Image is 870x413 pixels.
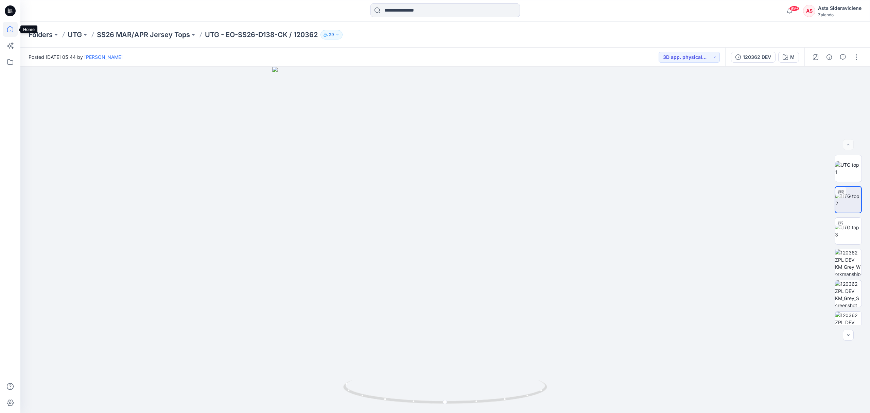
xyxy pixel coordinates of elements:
button: 120362 DEV [731,52,776,63]
button: Details [824,52,835,63]
button: M [778,52,799,63]
img: 120362 ZPL DEV KM_Grey_Workmanship illustrations - 120362 [835,249,862,276]
div: Asta Sideraviciene [818,4,862,12]
img: 120362 ZPL DEV KM_Grey_Screenshot 2025-07-22 124007 [835,312,862,338]
button: 29 [320,30,343,39]
div: 120362 DEV [743,53,771,61]
div: M [790,53,795,61]
span: Posted [DATE] 05:44 by [29,53,123,61]
span: 99+ [789,6,799,11]
img: UTG top 3 [835,224,862,238]
p: 29 [329,31,334,38]
p: UTG - EO-SS26-D138-CK / 120362 [205,30,318,39]
div: AS [803,5,815,17]
img: 120362 ZPL DEV KM_Grey_Screenshot 2025-07-22 124213 [835,280,862,307]
a: UTG [68,30,82,39]
a: [PERSON_NAME] [84,54,123,60]
a: SS26 MAR/APR Jersey Tops [97,30,190,39]
div: Zalando [818,12,862,17]
img: UTG top 2 [835,193,861,207]
a: Folders [29,30,53,39]
img: UTG top 1 [835,161,862,176]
